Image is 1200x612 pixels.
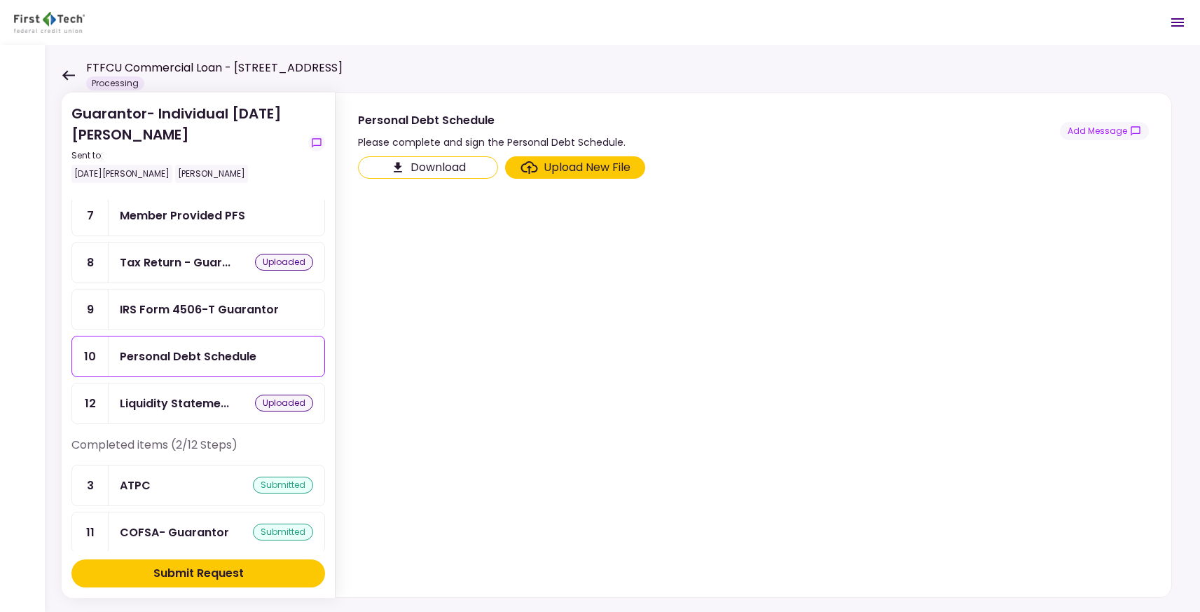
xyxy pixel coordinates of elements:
a: 12Liquidity Statements - Guarantoruploaded [71,383,325,424]
div: Completed items (2/12 Steps) [71,437,325,465]
button: Submit Request [71,559,325,587]
div: uploaded [255,254,313,271]
span: Click here to upload the required document [505,156,645,179]
div: 11 [72,512,109,552]
div: Personal Debt Schedule [358,111,626,129]
div: Personal Debt SchedulePlease complete and sign the Personal Debt Schedule.show-messagesClick here... [335,93,1172,598]
div: Liquidity Statements - Guarantor [120,395,229,412]
a: 8Tax Return - Guarantoruploaded [71,242,325,283]
div: ATPC [120,477,151,494]
div: Tax Return - Guarantor [120,254,230,271]
div: Personal Debt Schedule [120,348,256,365]
a: 7Member Provided PFS [71,195,325,236]
div: Submit Request [153,565,244,582]
div: Member Provided PFS [120,207,245,224]
h1: FTFCU Commercial Loan - [STREET_ADDRESS] [86,60,343,76]
button: show-messages [1060,122,1149,140]
div: submitted [253,477,313,494]
div: uploaded [255,395,313,412]
button: Click here to download the document [358,156,498,179]
div: [PERSON_NAME] [175,165,248,183]
div: COFSA- Guarantor [120,524,229,541]
a: 11COFSA- Guarantorsubmitted [71,512,325,553]
button: show-messages [308,135,325,151]
div: IRS Form 4506-T Guarantor [120,301,279,318]
div: Guarantor- Individual [DATE] [PERSON_NAME] [71,103,303,183]
div: 3 [72,465,109,505]
div: 10 [72,336,109,376]
div: [DATE][PERSON_NAME] [71,165,172,183]
a: 10Personal Debt Schedule [71,336,325,377]
div: 7 [72,196,109,236]
div: submitted [253,524,313,540]
div: Sent to: [71,149,303,162]
img: Partner icon [14,12,85,33]
div: Please complete and sign the Personal Debt Schedule. [358,134,626,151]
div: 9 [72,290,109,329]
button: Open menu [1161,6,1194,39]
div: Upload New File [544,159,630,176]
div: Processing [86,76,144,90]
div: 8 [72,243,109,283]
a: 3ATPCsubmitted [71,465,325,506]
div: 12 [72,383,109,423]
a: 9IRS Form 4506-T Guarantor [71,289,325,330]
